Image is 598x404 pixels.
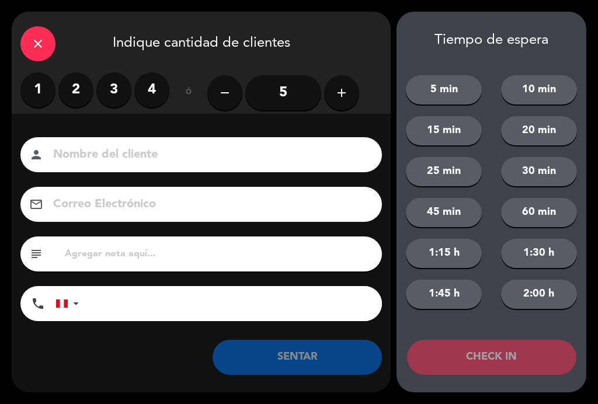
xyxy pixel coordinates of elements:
[29,247,43,261] i: subject
[406,198,482,227] button: 45 min
[64,246,373,262] input: Agregar nota aquí...
[406,75,482,105] button: 5 min
[29,197,43,211] i: email
[52,194,367,215] input: Correo Electrónico
[406,239,482,268] button: 1:15 h
[501,75,577,105] button: 10 min
[31,37,45,51] i: close
[96,72,131,107] label: 3
[207,75,242,110] button: remove
[31,297,45,311] i: phone
[12,12,391,72] div: Indique cantidad de clientes
[406,157,482,186] button: 25 min
[58,72,93,107] label: 2
[501,280,577,309] button: 2:00 h
[501,116,577,145] button: 20 min
[20,72,55,107] label: 1
[29,148,43,162] i: person
[406,280,482,309] button: 1:45 h
[56,287,83,321] div: Peru (Perú): +51
[335,86,349,100] i: add
[52,145,367,165] input: Nombre del cliente
[397,32,586,49] div: Tiempo de espera
[213,340,382,375] button: SENTAR
[406,116,482,145] button: 15 min
[501,198,577,227] button: 60 min
[134,72,169,107] label: 4
[501,239,577,268] button: 1:30 h
[407,340,576,375] button: CHECK IN
[324,75,359,110] button: add
[169,72,207,113] div: ó
[501,157,577,186] button: 30 min
[218,86,232,100] i: remove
